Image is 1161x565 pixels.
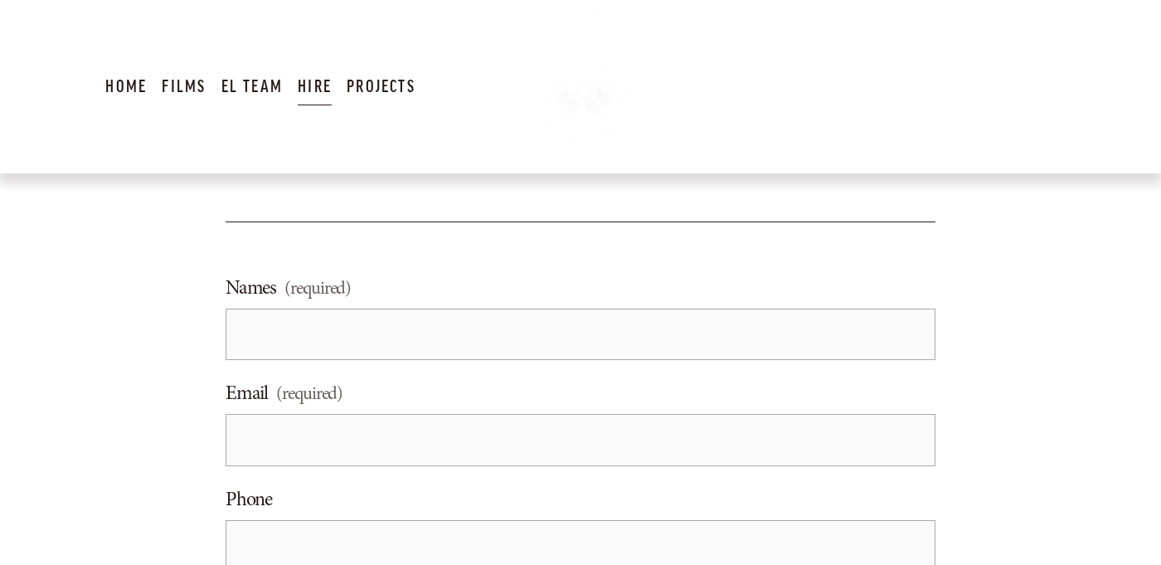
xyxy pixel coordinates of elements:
[226,271,276,305] span: Names
[284,273,351,304] span: (required)
[226,483,272,517] span: Phone
[276,378,342,410] span: (required)
[162,66,206,106] a: Films
[221,66,283,106] a: EL TEAM
[298,66,332,106] a: Hire
[226,377,268,411] span: Email
[347,66,415,106] a: Projects
[105,66,147,106] a: Home
[506,12,656,162] img: CASTANEDA FILMS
